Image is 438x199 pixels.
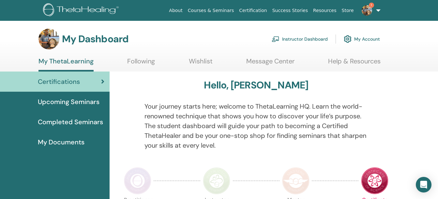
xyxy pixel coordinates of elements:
a: Help & Resources [328,57,381,70]
a: About [166,5,185,17]
h3: My Dashboard [62,33,128,45]
div: Open Intercom Messenger [416,177,431,192]
img: Practitioner [124,167,151,194]
img: chalkboard-teacher.svg [272,36,279,42]
a: Message Center [246,57,295,70]
a: Certification [236,5,269,17]
img: default.jpg [38,29,59,49]
img: Certificate of Science [361,167,388,194]
img: Master [282,167,310,194]
span: 1 [369,3,374,8]
span: My Documents [38,137,84,147]
img: cog.svg [344,33,352,45]
a: Wishlist [189,57,213,70]
a: My Account [344,32,380,46]
img: default.jpg [362,5,372,16]
img: logo.png [43,3,121,18]
a: My ThetaLearning [38,57,94,72]
a: Instructor Dashboard [272,32,328,46]
h3: Hello, [PERSON_NAME] [204,79,308,91]
a: Store [339,5,356,17]
p: Your journey starts here; welcome to ThetaLearning HQ. Learn the world-renowned technique that sh... [144,101,368,150]
a: Resources [310,5,339,17]
a: Success Stories [270,5,310,17]
span: Certifications [38,77,80,86]
span: Upcoming Seminars [38,97,99,107]
img: Instructor [203,167,230,194]
a: Following [127,57,155,70]
span: Completed Seminars [38,117,103,127]
a: Courses & Seminars [185,5,237,17]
